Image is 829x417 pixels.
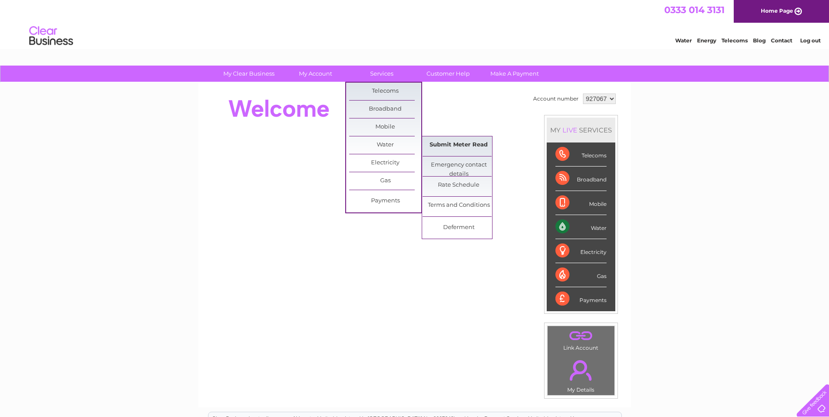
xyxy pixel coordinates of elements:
[550,355,612,386] a: .
[531,91,581,106] td: Account number
[208,5,621,42] div: Clear Business is a trading name of Verastar Limited (registered in [GEOGRAPHIC_DATA] No. 3667643...
[555,287,607,311] div: Payments
[423,197,495,214] a: Terms and Conditions
[423,219,495,236] a: Deferment
[800,37,821,44] a: Log out
[349,118,421,136] a: Mobile
[279,66,351,82] a: My Account
[697,37,716,44] a: Energy
[423,177,495,194] a: Rate Schedule
[412,66,484,82] a: Customer Help
[346,66,418,82] a: Services
[213,66,285,82] a: My Clear Business
[771,37,792,44] a: Contact
[349,172,421,190] a: Gas
[561,126,579,134] div: LIVE
[555,263,607,287] div: Gas
[349,154,421,172] a: Electricity
[423,136,495,154] a: Submit Meter Read
[675,37,692,44] a: Water
[349,192,421,210] a: Payments
[349,83,421,100] a: Telecoms
[547,326,615,353] td: Link Account
[664,4,725,15] a: 0333 014 3131
[29,23,73,49] img: logo.png
[555,167,607,191] div: Broadband
[753,37,766,44] a: Blog
[423,156,495,174] a: Emergency contact details
[555,142,607,167] div: Telecoms
[555,191,607,215] div: Mobile
[550,328,612,344] a: .
[349,136,421,154] a: Water
[547,118,615,142] div: MY SERVICES
[555,239,607,263] div: Electricity
[555,215,607,239] div: Water
[349,101,421,118] a: Broadband
[547,353,615,396] td: My Details
[479,66,551,82] a: Make A Payment
[721,37,748,44] a: Telecoms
